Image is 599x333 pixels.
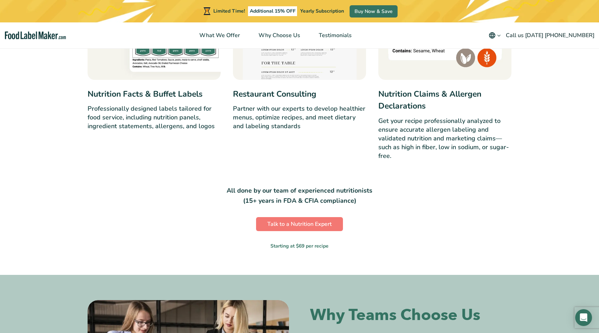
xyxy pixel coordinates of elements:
[249,22,308,48] a: Why Choose Us
[300,8,344,14] span: Yearly Subscription
[221,186,378,206] p: All done by our team of experienced nutritionists (15+ years in FDA & CFIA compliance)
[270,242,329,250] small: Starting at $69 per recipe
[378,88,511,112] h3: Nutrition Claims & Allergen Declarations
[256,217,343,231] a: Talk to a Nutrition Expert
[506,28,594,42] a: Call us [DATE] [PHONE_NUMBER]
[256,32,301,39] span: Why Choose Us
[248,6,297,16] span: Additional 15% OFF
[88,104,221,131] p: Professionally designed labels tailored for food service, including nutrition panels, ingredient ...
[310,306,511,325] h2: Why Teams Choose Us
[197,32,241,39] span: What We Offer
[213,8,245,14] span: Limited Time!
[378,117,511,161] p: Get your recipe professionally analyzed to ensure accurate allergen labeling and validated nutrit...
[190,22,248,48] a: What We Offer
[233,104,366,131] p: Partner with our experts to develop healthier menus, optimize recipes, and meet dietary and label...
[350,5,398,18] a: Buy Now & Save
[310,22,359,48] a: Testimonials
[317,32,352,39] span: Testimonials
[88,88,221,100] h3: Nutrition Facts & Buffet Labels
[575,309,592,326] div: Open Intercom Messenger
[233,88,366,100] h3: Restaurant Consulting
